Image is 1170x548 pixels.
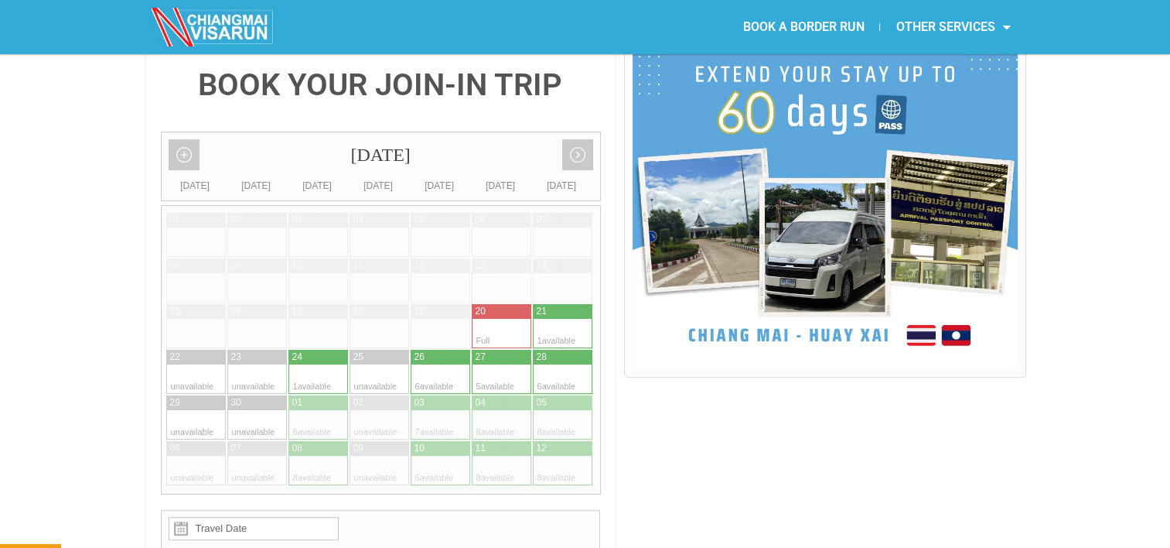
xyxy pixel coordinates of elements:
div: 02 [231,214,241,227]
div: [DATE] [470,178,531,194]
div: 03 [414,396,425,409]
div: 23 [231,351,241,364]
div: 04 [476,396,486,409]
div: 05 [537,396,547,409]
div: 10 [414,442,425,455]
nav: Menu [585,9,1025,45]
div: 08 [292,442,302,455]
div: 04 [353,214,363,227]
a: BOOK A BORDER RUN [727,9,879,45]
div: 30 [231,396,241,409]
div: 13 [476,259,486,272]
div: 25 [353,351,363,364]
div: [DATE] [531,178,592,194]
div: 22 [170,351,180,364]
div: 02 [353,396,363,409]
div: 01 [292,396,302,409]
div: 11 [476,442,486,455]
div: 19 [414,305,425,318]
div: 15 [170,305,180,318]
div: 06 [170,442,180,455]
div: 20 [476,305,486,318]
div: 12 [537,442,547,455]
a: OTHER SERVICES [880,9,1025,45]
div: 03 [292,214,302,227]
div: [DATE] [348,178,409,194]
div: 17 [292,305,302,318]
div: 21 [537,305,547,318]
div: [DATE] [409,178,470,194]
div: 24 [292,351,302,364]
h4: BOOK YOUR JOIN-IN TRIP [161,70,601,101]
div: 10 [292,259,302,272]
div: 26 [414,351,425,364]
div: 07 [537,214,547,227]
div: 14 [537,259,547,272]
div: 12 [414,259,425,272]
div: 18 [353,305,363,318]
div: 29 [170,396,180,409]
div: [DATE] [165,178,226,194]
div: 09 [231,259,241,272]
div: 05 [414,214,425,227]
div: 11 [353,259,363,272]
div: 01 [170,214,180,227]
div: [DATE] [287,178,348,194]
div: 09 [353,442,363,455]
div: 28 [537,351,547,364]
div: 07 [231,442,241,455]
div: 27 [476,351,486,364]
div: [DATE] [162,132,600,178]
div: 06 [476,214,486,227]
div: [DATE] [226,178,287,194]
div: 16 [231,305,241,318]
div: 08 [170,259,180,272]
